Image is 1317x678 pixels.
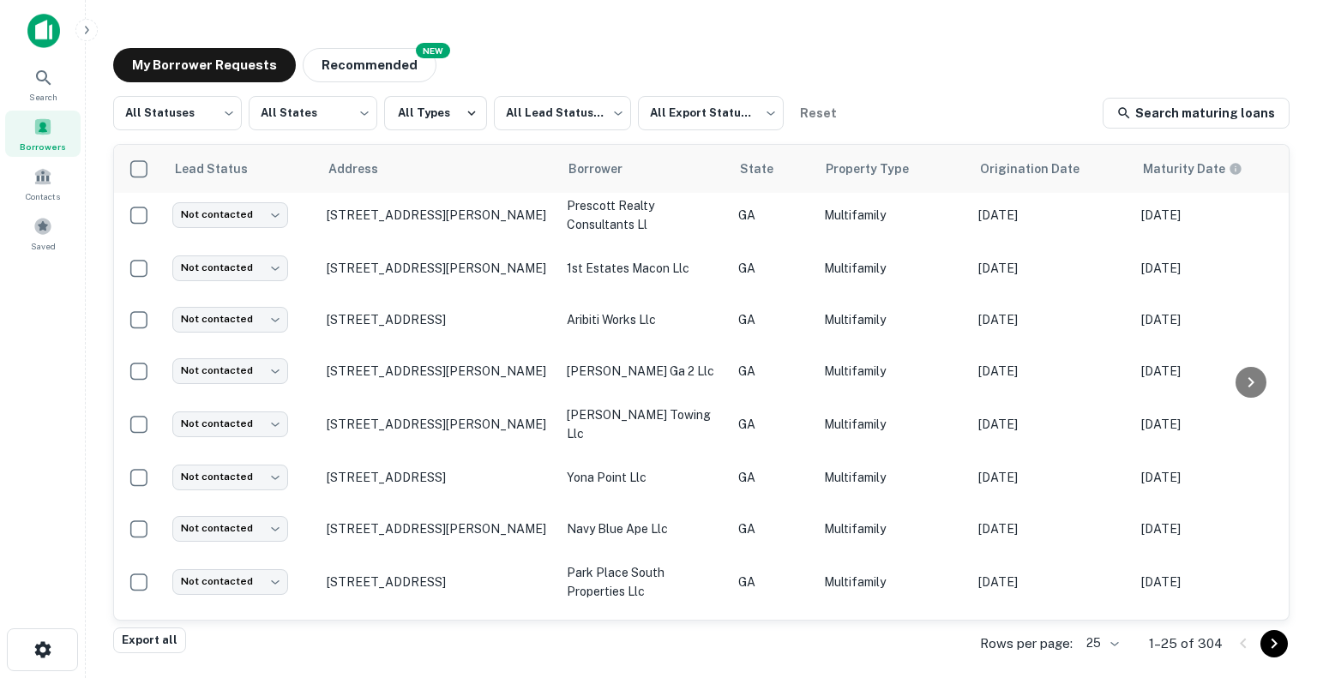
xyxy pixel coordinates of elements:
p: GA [738,206,807,225]
p: [STREET_ADDRESS] [327,574,550,590]
p: navy blue ape llc [567,519,721,538]
p: GA [738,259,807,278]
span: Maturity dates displayed may be estimated. Please contact the lender for the most accurate maturi... [1143,159,1265,178]
p: GA [738,573,807,591]
p: Multifamily [824,415,961,434]
button: Reset [791,96,845,130]
div: NEW [416,43,450,58]
a: Borrowers [5,111,81,157]
p: Multifamily [824,519,961,538]
p: [DATE] [1141,573,1287,591]
a: Search maturing loans [1103,98,1290,129]
a: Saved [5,210,81,256]
p: 1–25 of 304 [1149,633,1223,654]
p: [DATE] [1141,362,1287,381]
p: [DATE] [978,468,1124,487]
p: [STREET_ADDRESS] [327,470,550,485]
span: Property Type [826,159,931,179]
p: yona point llc [567,468,721,487]
th: Address [318,145,558,193]
p: [DATE] [978,415,1124,434]
div: Not contacted [172,516,288,541]
div: 25 [1079,631,1122,656]
span: Contacts [26,189,60,203]
p: GA [738,310,807,329]
div: All States [249,91,377,135]
p: [DATE] [1141,468,1287,487]
img: capitalize-icon.png [27,14,60,48]
p: [DATE] [978,573,1124,591]
th: Property Type [815,145,970,193]
p: [DATE] [978,362,1124,381]
button: Export all [113,627,186,653]
div: Not contacted [172,358,288,383]
p: [STREET_ADDRESS][PERSON_NAME] [327,261,550,276]
p: GA [738,362,807,381]
span: State [740,159,796,179]
th: Lead Status [164,145,318,193]
a: Search [5,61,81,107]
th: State [730,145,815,193]
span: Lead Status [174,159,270,179]
p: Multifamily [824,310,961,329]
div: Not contacted [172,411,288,436]
p: [PERSON_NAME] towing llc [567,405,721,443]
p: [DATE] [978,519,1124,538]
p: [DATE] [1141,259,1287,278]
div: Not contacted [172,569,288,594]
p: [DATE] [1141,415,1287,434]
p: Rows per page: [980,633,1073,654]
div: Not contacted [172,255,288,280]
p: prescott realty consultants ll [567,196,721,234]
div: All Export Statuses [638,91,784,135]
span: Search [29,90,57,104]
th: Borrower [558,145,730,193]
p: GA [738,415,807,434]
div: Not contacted [172,202,288,227]
span: Saved [31,239,56,253]
p: [STREET_ADDRESS] [327,312,550,327]
div: All Lead Statuses [494,91,631,135]
span: Address [328,159,400,179]
p: [DATE] [1141,206,1287,225]
button: Recommended [303,48,436,82]
p: GA [738,468,807,487]
span: Origination Date [980,159,1102,179]
p: [DATE] [978,259,1124,278]
p: GA [738,519,807,538]
p: park place south properties llc [567,563,721,601]
p: [PERSON_NAME] ga 2 llc [567,362,721,381]
th: Maturity dates displayed may be estimated. Please contact the lender for the most accurate maturi... [1133,145,1296,193]
p: aribiti works llc [567,310,721,329]
div: Not contacted [172,307,288,332]
p: Multifamily [824,259,961,278]
button: All Types [384,96,487,130]
p: [DATE] [978,206,1124,225]
p: [STREET_ADDRESS][PERSON_NAME] [327,363,550,379]
div: Maturity dates displayed may be estimated. Please contact the lender for the most accurate maturi... [1143,159,1242,178]
a: Contacts [5,160,81,207]
iframe: Chat Widget [1231,541,1317,623]
div: All Statuses [113,91,242,135]
span: Borrower [568,159,645,179]
p: [STREET_ADDRESS][PERSON_NAME] [327,417,550,432]
p: Multifamily [824,573,961,591]
p: Multifamily [824,468,961,487]
p: [STREET_ADDRESS][PERSON_NAME] [327,521,550,537]
div: Not contacted [172,465,288,489]
th: Origination Date [970,145,1133,193]
p: Multifamily [824,206,961,225]
h6: Maturity Date [1143,159,1225,178]
p: 1st estates macon llc [567,259,721,278]
button: Go to next page [1260,630,1288,657]
p: [DATE] [978,310,1124,329]
p: [STREET_ADDRESS][PERSON_NAME] [327,207,550,223]
p: Multifamily [824,362,961,381]
span: Borrowers [20,140,66,153]
button: My Borrower Requests [113,48,296,82]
